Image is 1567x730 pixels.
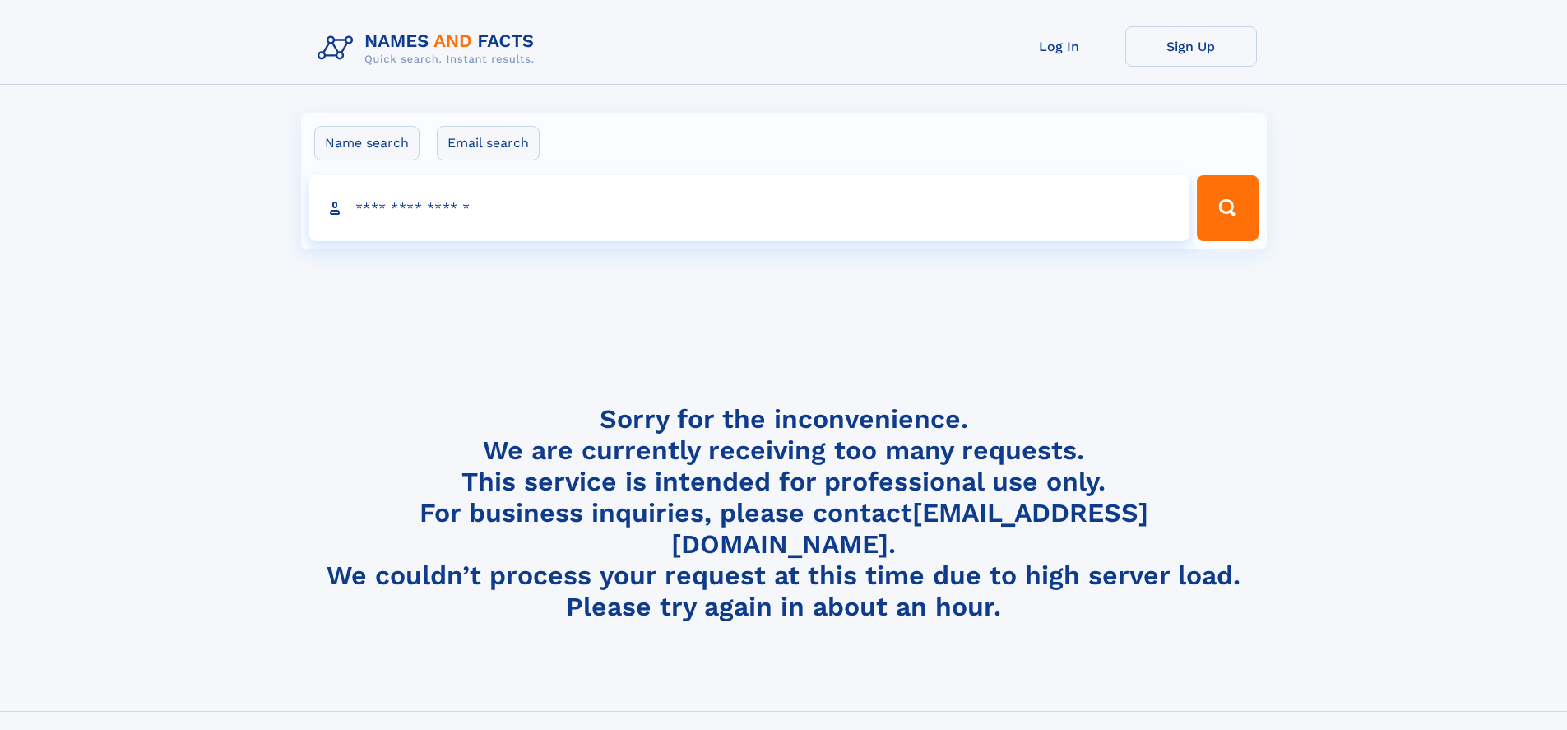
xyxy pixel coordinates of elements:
[1125,26,1257,67] a: Sign Up
[309,175,1190,241] input: search input
[671,497,1148,560] a: [EMAIL_ADDRESS][DOMAIN_NAME]
[311,403,1257,623] h4: Sorry for the inconvenience. We are currently receiving too many requests. This service is intend...
[994,26,1125,67] a: Log In
[314,126,420,160] label: Name search
[311,26,548,71] img: Logo Names and Facts
[437,126,540,160] label: Email search
[1197,175,1258,241] button: Search Button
